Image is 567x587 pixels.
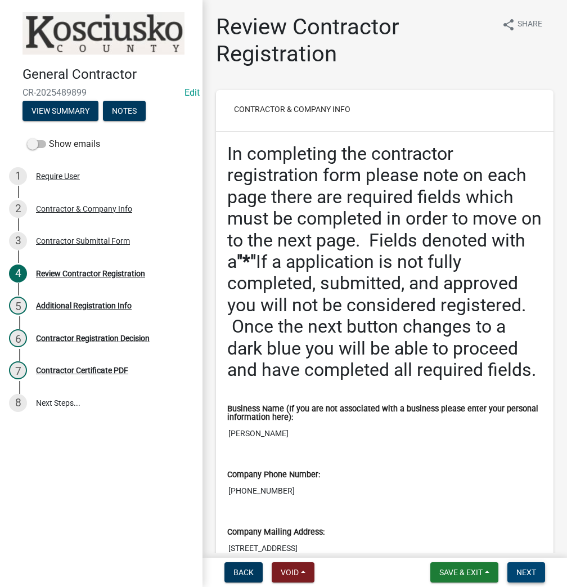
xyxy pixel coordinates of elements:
label: Company Mailing Address: [227,528,325,536]
button: Next [507,562,545,582]
div: Additional Registration Info [36,302,132,310]
span: Void [281,568,299,577]
button: Save & Exit [430,562,498,582]
button: View Summary [22,101,98,121]
img: Kosciusko County, Indiana [22,12,184,55]
span: Back [233,568,254,577]
a: Edit [184,87,200,98]
span: Save & Exit [439,568,483,577]
button: Void [272,562,314,582]
div: Review Contractor Registration [36,270,145,277]
label: Business Name (If you are not associated with a business please enter your personal information h... [227,405,542,422]
div: Contractor Registration Decision [36,334,150,342]
wm-modal-confirm: Edit Application Number [184,87,200,98]
div: 6 [9,329,27,347]
button: shareShare [493,14,551,35]
h1: Review Contractor Registration [216,14,493,68]
button: Notes [103,101,146,121]
wm-modal-confirm: Summary [22,107,98,116]
button: Back [224,562,263,582]
button: Contractor & Company Info [225,99,359,119]
h4: General Contractor [22,66,193,83]
wm-modal-confirm: Notes [103,107,146,116]
div: 1 [9,167,27,185]
div: 2 [9,200,27,218]
div: 8 [9,394,27,412]
div: 4 [9,265,27,283]
h2: In completing the contractor registration form please note on each page there are required fields... [227,143,542,380]
span: CR-2025489899 [22,87,180,98]
div: 5 [9,297,27,315]
span: Next [516,568,536,577]
div: Contractor Certificate PDF [36,366,128,374]
span: Share [517,18,542,32]
label: Show emails [27,137,100,151]
div: Contractor Submittal Form [36,237,130,245]
div: Require User [36,172,80,180]
label: Company Phone Number: [227,471,320,479]
i: share [502,18,515,32]
div: 3 [9,232,27,250]
div: 7 [9,361,27,379]
div: Contractor & Company Info [36,205,132,213]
